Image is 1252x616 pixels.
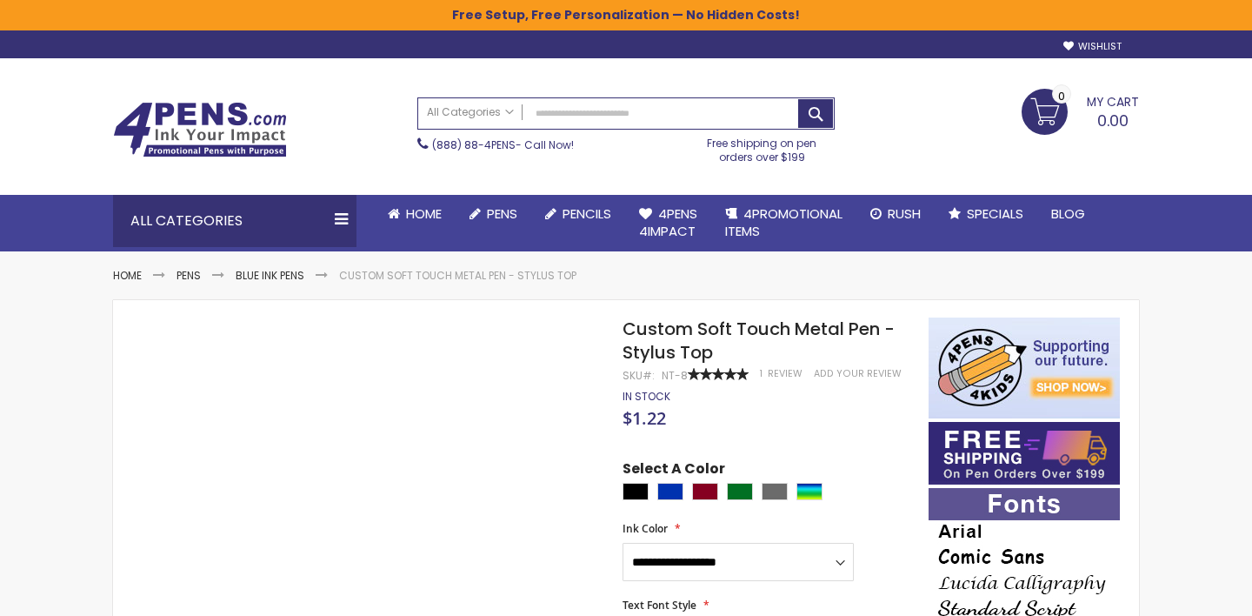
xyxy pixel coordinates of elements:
span: In stock [623,389,670,404]
span: 4PROMOTIONAL ITEMS [725,204,842,240]
div: Burgundy [692,483,718,500]
span: Specials [967,204,1023,223]
div: Free shipping on pen orders over $199 [689,130,836,164]
span: Select A Color [623,459,725,483]
span: Pencils [563,204,611,223]
span: Rush [888,204,921,223]
span: Review [768,367,802,380]
span: Pens [487,204,517,223]
iframe: Google Customer Reviews [1109,569,1252,616]
div: 100% [688,368,749,380]
a: Home [113,268,142,283]
a: Specials [935,195,1037,233]
div: Grey [762,483,788,500]
div: Assorted [796,483,822,500]
strong: SKU [623,368,655,383]
a: (888) 88-4PENS [432,137,516,152]
span: 0 [1058,88,1065,104]
a: Pens [456,195,531,233]
span: 1 [760,367,763,380]
span: Custom Soft Touch Metal Pen - Stylus Top [623,317,895,365]
a: Home [374,195,456,233]
a: Add Your Review [814,367,902,380]
li: Custom Soft Touch Metal Pen - Stylus Top [339,269,576,283]
a: 4PROMOTIONALITEMS [711,195,856,251]
span: Ink Color [623,521,668,536]
span: All Categories [427,105,514,119]
a: Blog [1037,195,1099,233]
span: 0.00 [1097,110,1129,131]
a: Wishlist [1063,40,1122,53]
a: Pens [176,268,201,283]
img: Free shipping on orders over $199 [929,422,1120,485]
a: 1 Review [760,367,805,380]
div: Blue [657,483,683,500]
img: 4Pens Custom Pens and Promotional Products [113,102,287,157]
span: - Call Now! [432,137,574,152]
div: Green [727,483,753,500]
span: $1.22 [623,406,666,430]
a: All Categories [418,98,523,127]
span: Text Font Style [623,598,696,613]
img: 4pens 4 kids [929,318,1120,418]
a: Rush [856,195,935,233]
span: Home [406,204,442,223]
a: Blue ink Pens [236,268,304,283]
div: Availability [623,390,670,404]
span: 4Pens 4impact [639,204,697,240]
a: Pencils [531,195,625,233]
div: All Categories [113,195,356,247]
a: 0.00 0 [1022,89,1139,132]
div: NT-8 [662,369,688,383]
a: 4Pens4impact [625,195,711,251]
div: Black [623,483,649,500]
span: Blog [1051,204,1085,223]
